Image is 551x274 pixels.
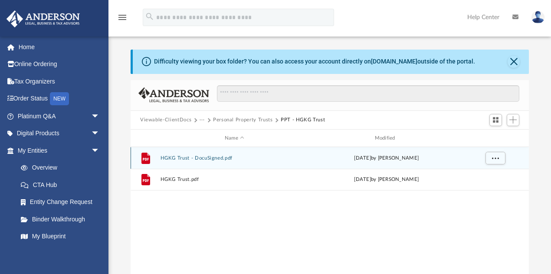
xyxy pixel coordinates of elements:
button: Personal Property Trusts [213,116,273,124]
i: search [145,12,154,21]
button: Viewable-ClientDocs [140,116,191,124]
input: Search files and folders [217,85,519,102]
button: Add [507,114,520,126]
div: id [464,134,525,142]
a: Digital Productsarrow_drop_down [6,125,113,142]
div: id [134,134,156,142]
img: User Pic [531,11,544,23]
button: Close [508,56,520,68]
a: Home [6,38,113,56]
a: Binder Walkthrough [12,211,113,228]
a: Overview [12,159,113,177]
span: arrow_drop_down [91,125,108,143]
img: Anderson Advisors Platinum Portal [4,10,82,27]
div: Name [160,134,308,142]
button: HGKG Trust - DocuSigned.pdf [161,155,309,161]
a: Online Ordering [6,56,113,73]
button: Switch to Grid View [489,114,502,126]
a: menu [117,17,128,23]
a: My Entitiesarrow_drop_down [6,142,113,159]
a: Entity Change Request [12,194,113,211]
div: Difficulty viewing your box folder? You can also access your account directly on outside of the p... [154,57,475,66]
button: More options [485,152,505,165]
a: Tax Organizers [6,73,113,90]
i: menu [117,12,128,23]
button: ··· [200,116,205,124]
span: arrow_drop_down [91,142,108,160]
span: arrow_drop_down [91,107,108,125]
a: [DOMAIN_NAME] [371,58,417,65]
button: HGKG Trust.pdf [161,177,309,183]
a: Order StatusNEW [6,90,113,108]
div: [DATE] by [PERSON_NAME] [312,176,461,184]
a: CTA Hub [12,176,113,194]
a: Platinum Q&Aarrow_drop_down [6,107,113,125]
div: [DATE] by [PERSON_NAME] [312,154,461,162]
button: PPT - HGKG Trust [281,116,325,124]
div: NEW [50,92,69,105]
a: My Blueprint [12,228,108,245]
div: Modified [312,134,460,142]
